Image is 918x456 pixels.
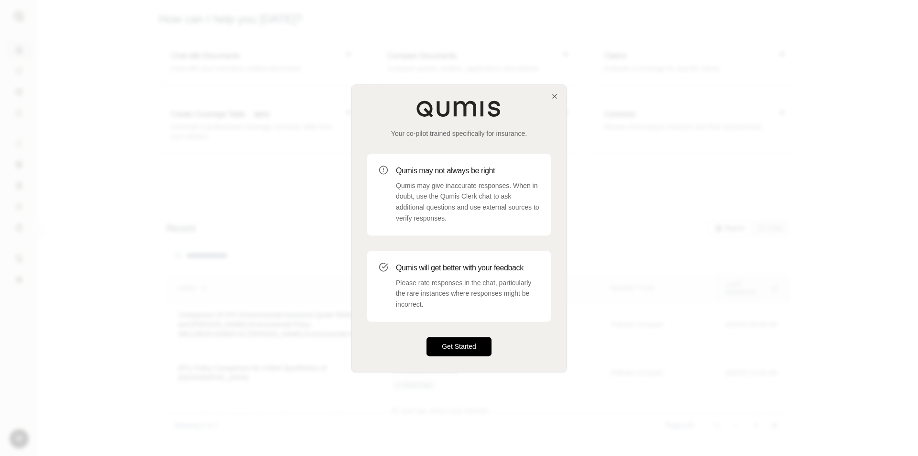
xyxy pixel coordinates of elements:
[367,129,551,138] p: Your co-pilot trained specifically for insurance.
[396,278,539,310] p: Please rate responses in the chat, particularly the rare instances where responses might be incor...
[396,180,539,224] p: Qumis may give inaccurate responses. When in doubt, use the Qumis Clerk chat to ask additional qu...
[416,100,502,117] img: Qumis Logo
[396,262,539,274] h3: Qumis will get better with your feedback
[396,165,539,177] h3: Qumis may not always be right
[426,337,492,356] button: Get Started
